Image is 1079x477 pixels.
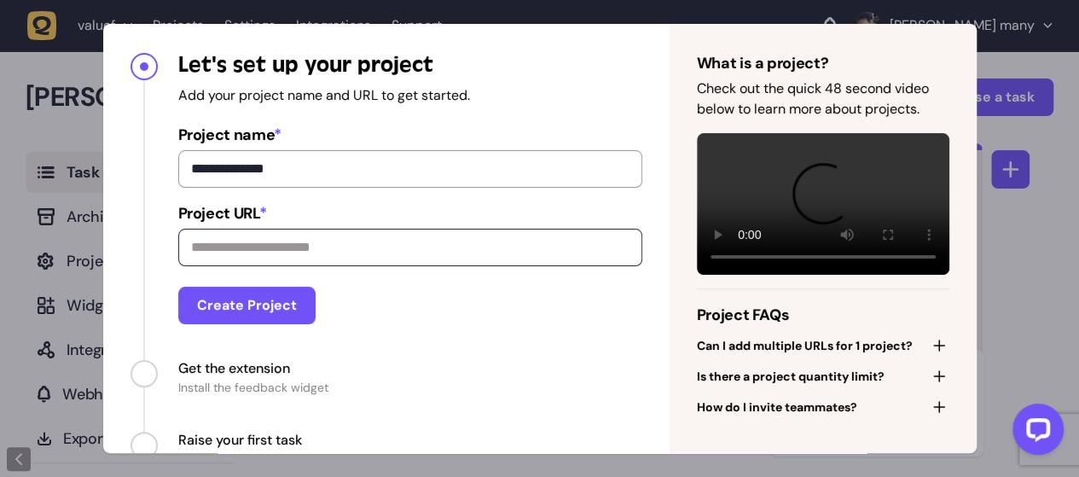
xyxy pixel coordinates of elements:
h4: Let's set up your project [178,51,642,79]
span: Add a task to your new project [178,451,349,468]
span: Is there a project quantity limit? [697,368,885,385]
span: Can I add multiple URLs for 1 project? [697,337,913,354]
span: Install the feedback widget [178,379,328,396]
video: Your browser does not support the video tag. [697,133,949,276]
span: Project URL [178,201,642,225]
h4: What is a project? [697,51,949,75]
button: Is there a project quantity limit? [697,364,949,388]
span: Raise your first task [178,430,349,451]
input: Project name* [178,150,642,188]
span: Get the extension [178,358,328,379]
iframe: LiveChat chat widget [999,397,1070,468]
input: Project URL* [178,229,642,266]
span: Project name [178,123,642,147]
p: Check out the quick 48 second video below to learn more about projects. [697,79,949,119]
button: Create Project [178,287,316,324]
button: Can I add multiple URLs for 1 project? [697,334,949,358]
button: How do I invite teammates? [697,395,949,419]
p: Add your project name and URL to get started. [178,85,642,106]
h4: Project FAQs [697,303,949,327]
span: How do I invite teammates? [697,398,857,416]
